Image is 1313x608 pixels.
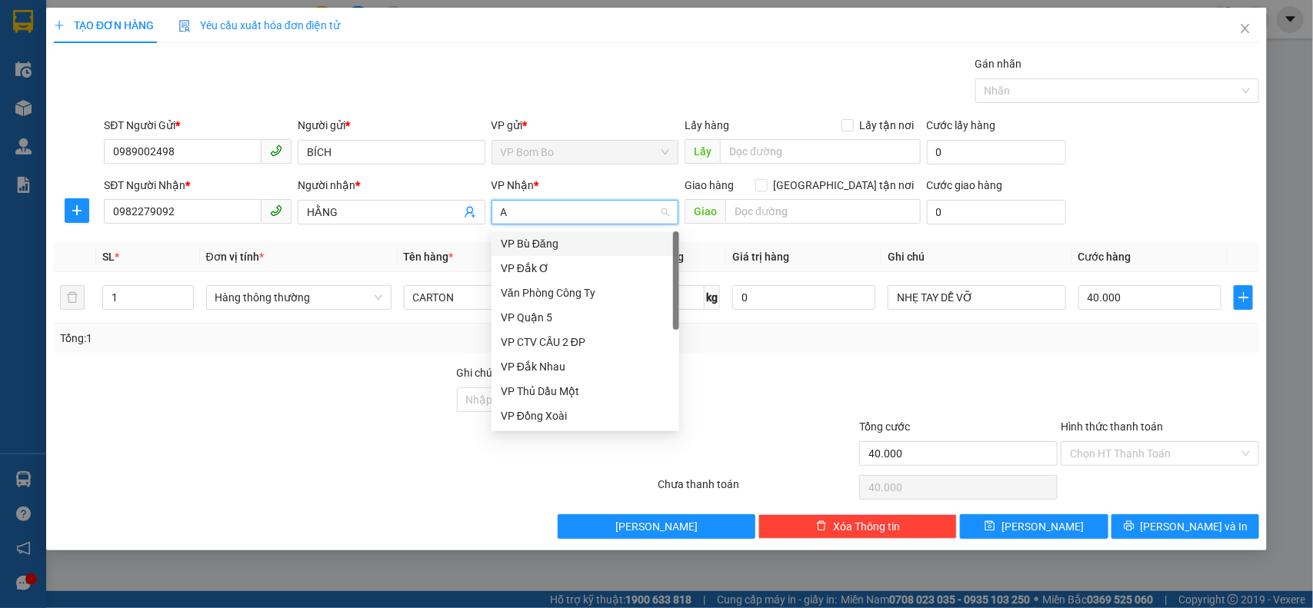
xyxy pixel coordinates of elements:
span: user-add [464,206,476,218]
span: phone [270,204,282,217]
div: Tổng: 1 [60,330,508,347]
span: plus [54,20,65,31]
span: Tổng cước [859,420,910,433]
span: CC : [118,103,139,119]
div: VP QL13 [120,13,225,32]
span: SL [102,251,115,263]
img: icon [178,20,191,32]
button: Close [1224,8,1267,51]
div: Văn Phòng Công Ty [492,281,679,305]
div: 40.000 [118,99,226,121]
span: [PERSON_NAME] [1001,518,1084,535]
label: Ghi chú đơn hàng [457,367,542,379]
div: VP Thủ Dầu Một [501,383,670,400]
div: VP Đắk Ơ [501,260,670,277]
div: Chưa thanh toán [657,476,858,503]
span: close [1239,22,1251,35]
div: TÍNH [120,32,225,50]
label: Cước giao hàng [927,179,1003,191]
input: Dọc đường [720,139,921,164]
span: Cước hàng [1078,251,1131,263]
span: Tên hàng [404,251,454,263]
div: SĐT Người Gửi [104,117,292,134]
span: plus [1235,291,1252,304]
div: Văn Phòng Công Ty [501,284,670,301]
button: deleteXóa Thông tin [758,514,957,539]
div: VP Thủ Dầu Một [492,379,679,404]
div: VP Đắk Ơ [492,256,679,281]
th: Ghi chú [881,242,1071,272]
span: Gửi: [13,15,37,31]
span: kg [705,285,720,310]
span: TẠO ĐƠN HÀNG [54,19,154,32]
span: Lấy tận nơi [854,117,921,134]
div: VP Bom Bo [13,13,109,50]
span: phone [270,145,282,157]
button: delete [60,285,85,310]
span: Hàng thông thường [215,286,382,309]
span: [GEOGRAPHIC_DATA] tận nơi [768,177,921,194]
span: Lấy [685,139,720,164]
input: Cước giao hàng [927,200,1066,224]
button: printer[PERSON_NAME] và In [1111,514,1259,539]
span: [PERSON_NAME] [615,518,698,535]
input: Ghi Chú [888,285,1065,310]
div: SĐT Người Nhận [104,177,292,194]
button: [PERSON_NAME] [558,514,756,539]
div: Người gửi [298,117,485,134]
span: Nhận: [120,15,157,31]
div: VP Bù Đăng [492,231,679,256]
label: Gán nhãn [975,58,1022,70]
button: plus [1234,285,1253,310]
button: save[PERSON_NAME] [960,514,1108,539]
span: Đơn vị tính [206,251,264,263]
div: VP CTV CẦU 2 ĐP [501,334,670,351]
span: VP Nhận [492,179,535,191]
span: delete [816,520,827,533]
div: VP gửi [492,117,679,134]
div: VP Đắk Nhau [501,358,670,375]
div: VP Bù Đăng [501,235,670,252]
span: Xóa Thông tin [833,518,900,535]
span: Giao hàng [685,179,734,191]
span: Giá trị hàng [732,251,789,263]
span: Lấy hàng [685,119,729,131]
input: Cước lấy hàng [927,140,1066,164]
span: [PERSON_NAME] và In [1141,518,1248,535]
span: plus [65,204,88,217]
div: VP Đồng Xoài [501,407,670,424]
span: Giao [685,199,725,224]
div: VP Đồng Xoài [492,404,679,428]
input: Dọc đường [725,199,921,224]
div: DUY BOM BO [13,50,109,68]
div: VP CTV CẦU 2 ĐP [492,330,679,354]
span: printer [1124,520,1135,533]
span: save [985,520,995,533]
div: Người nhận [298,177,485,194]
div: VP Quận 5 [501,309,670,326]
label: Hình thức thanh toán [1061,420,1163,433]
input: 0 [732,285,875,310]
div: VP Quận 5 [492,305,679,330]
div: VP Đắk Nhau [492,354,679,379]
span: VP Bom Bo [501,141,670,164]
input: VD: Bàn, Ghế [404,285,582,310]
button: plus [65,198,89,223]
span: Yêu cầu xuất hóa đơn điện tử [178,19,341,32]
label: Cước lấy hàng [927,119,996,131]
input: Ghi chú đơn hàng [457,387,655,412]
